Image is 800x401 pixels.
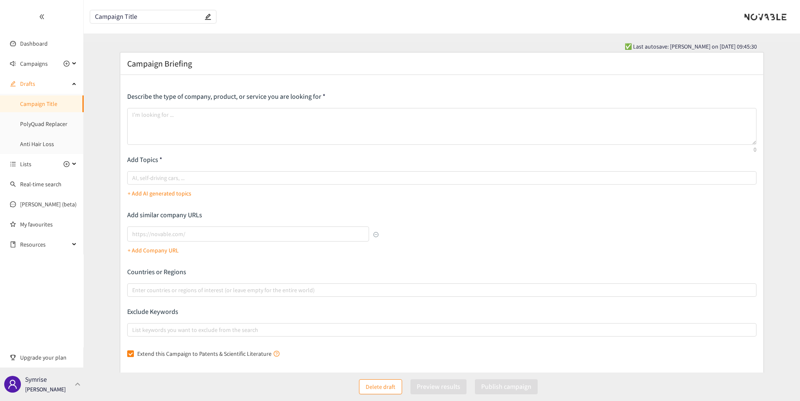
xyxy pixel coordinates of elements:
[127,92,757,101] p: Describe the type of company, product, or service you are looking for
[132,325,134,335] input: List keywords you want to exclude from the search
[20,40,48,47] a: Dashboard
[20,180,62,188] a: Real-time search
[8,379,18,389] span: user
[25,385,66,394] p: [PERSON_NAME]
[10,61,16,67] span: sound
[10,161,16,167] span: unordered-list
[127,307,757,316] p: Exclude Keywords
[64,61,69,67] span: plus-circle
[359,379,402,394] button: Delete draft
[366,382,395,391] span: Delete draft
[10,242,16,247] span: book
[127,226,369,242] input: lookalikes url
[20,349,77,366] span: Upgrade your plan
[274,351,279,357] span: question-circle
[20,75,69,92] span: Drafts
[39,14,45,20] span: double-left
[128,244,179,257] button: + Add Company URL
[20,200,77,208] a: [PERSON_NAME] (beta)
[660,311,800,401] iframe: Chat Widget
[127,267,757,277] p: Countries or Regions
[20,216,77,233] a: My favourites
[20,140,54,148] a: Anti Hair Loss
[20,120,67,128] a: PolyQuad Replacer
[127,211,379,220] p: Add similar company URLs
[10,355,16,360] span: trophy
[134,349,283,358] span: Extend this Campaign to Patents & Scientific Literature
[660,311,800,401] div: Widget de chat
[20,55,48,72] span: Campaigns
[25,374,47,385] p: Symrise
[10,81,16,87] span: edit
[64,161,69,167] span: plus-circle
[128,246,179,255] p: + Add Company URL
[205,13,211,20] span: edit
[20,156,31,172] span: Lists
[20,100,57,108] a: Campaign Title
[127,58,757,69] div: Campaign Briefing
[625,42,757,51] span: ✅ Last autosave: [PERSON_NAME] on [DATE] 09:45:30
[132,173,134,183] input: AI, self-driving cars, ...
[127,155,757,165] p: Add Topics
[20,236,69,253] span: Resources
[127,58,192,69] h2: Campaign Briefing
